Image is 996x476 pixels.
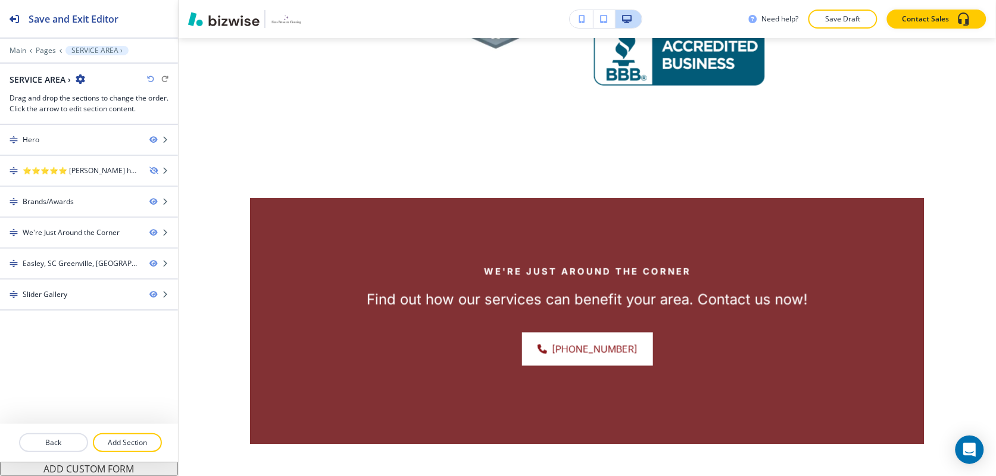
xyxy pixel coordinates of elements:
[311,265,864,279] p: We're Just Around the Corner
[23,165,140,176] div: ⭐⭐⭐⭐⭐ Gerald has been doing my house for the last four years. Service is excellent, he cares abou...
[552,342,638,356] span: [PHONE_NUMBER]
[311,291,864,309] p: Find out how our services can benefit your area. Contact us now!
[824,14,862,24] p: Save Draft
[10,198,18,206] img: Drag
[887,10,986,29] button: Contact Sales
[762,14,799,24] h3: Need help?
[23,134,39,145] div: Hero
[36,46,56,55] button: Pages
[93,433,162,452] button: Add Section
[29,12,118,26] h2: Save and Exit Editor
[10,93,168,114] h3: Drag and drop the sections to change the order. Click the arrow to edit section content.
[808,10,878,29] button: Save Draft
[94,437,161,448] p: Add Section
[20,437,87,448] p: Back
[23,258,140,269] div: Easley, SC Greenville, SC Clemson, SCAnderson, SC Greer, SC Simpsonville, SC
[10,46,26,55] button: Main
[10,290,18,299] img: Drag
[903,14,950,24] p: Contact Sales
[71,46,123,55] p: SERVICE AREA ›
[188,12,260,26] img: Bizwise Logo
[65,46,129,55] button: SERVICE AREA ›
[23,289,67,300] div: Slider Gallery
[10,167,18,175] img: Drag
[23,227,120,238] div: We're Just Around the Corner
[23,196,74,207] div: Brands/Awards
[10,259,18,268] img: Drag
[10,228,18,237] img: Drag
[956,436,984,464] div: Open Intercom Messenger
[19,433,88,452] button: Back
[10,136,18,144] img: Drag
[10,73,71,86] h2: SERVICE AREA ›
[270,14,302,23] img: Your Logo
[522,333,653,366] a: [PHONE_NUMBER]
